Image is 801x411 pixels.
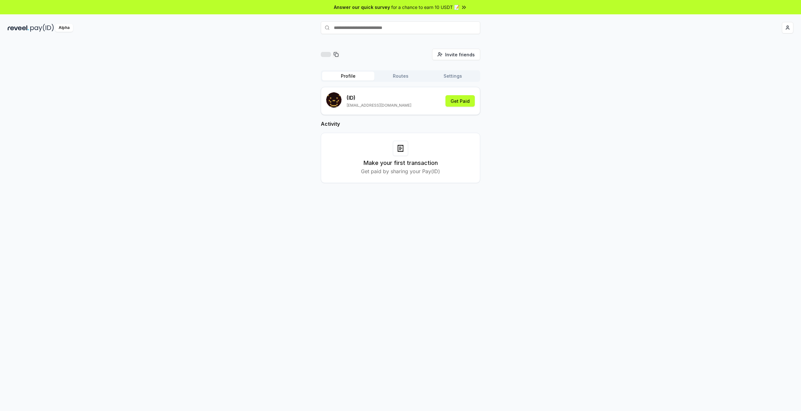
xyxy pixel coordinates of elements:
[8,24,29,32] img: reveel_dark
[321,120,480,128] h2: Activity
[347,103,411,108] p: [EMAIL_ADDRESS][DOMAIN_NAME]
[374,72,427,81] button: Routes
[361,167,440,175] p: Get paid by sharing your Pay(ID)
[445,51,475,58] span: Invite friends
[322,72,374,81] button: Profile
[347,94,411,102] p: (ID)
[55,24,73,32] div: Alpha
[364,159,438,167] h3: Make your first transaction
[334,4,390,11] span: Answer our quick survey
[30,24,54,32] img: pay_id
[445,95,475,107] button: Get Paid
[391,4,459,11] span: for a chance to earn 10 USDT 📝
[432,49,480,60] button: Invite friends
[427,72,479,81] button: Settings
